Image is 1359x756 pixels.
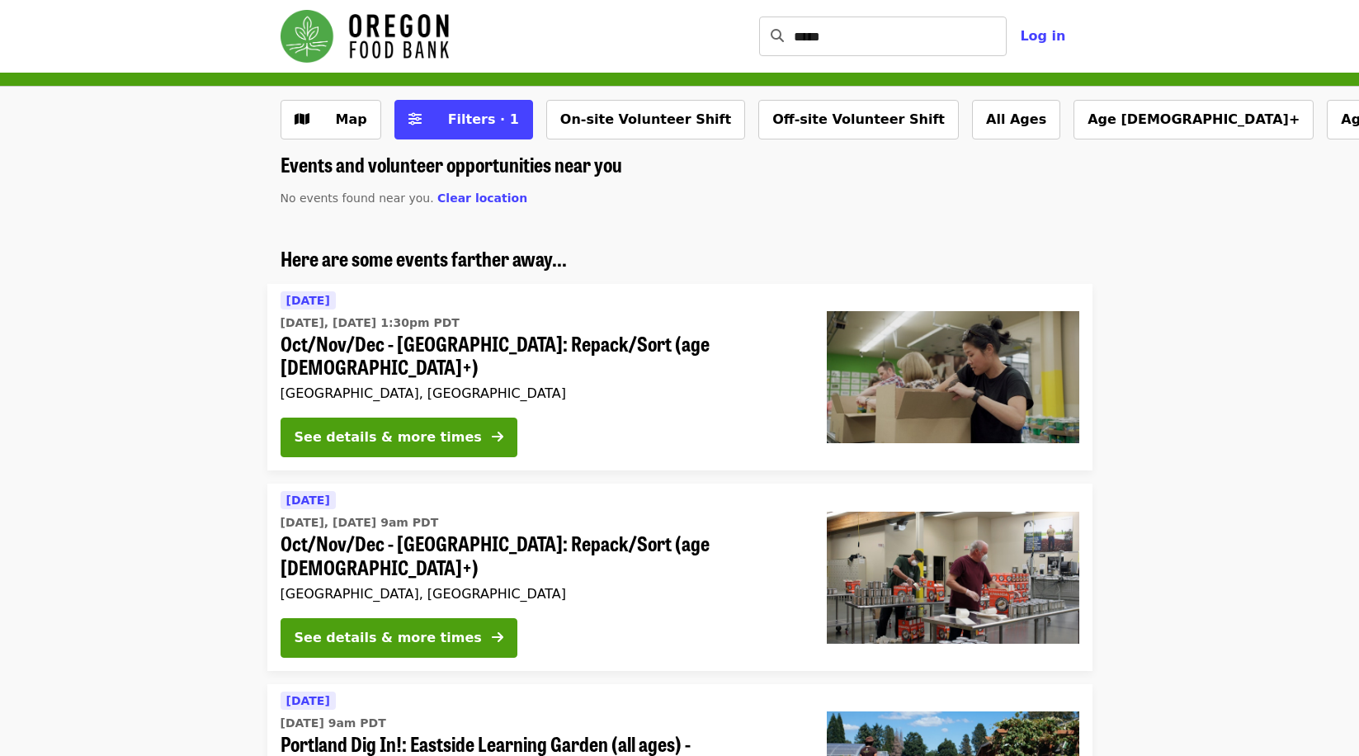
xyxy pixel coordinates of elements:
i: arrow-right icon [492,429,503,445]
img: Oregon Food Bank - Home [281,10,449,63]
span: Events and volunteer opportunities near you [281,149,622,178]
i: arrow-right icon [492,630,503,645]
img: Oct/Nov/Dec - Portland: Repack/Sort (age 8+) organized by Oregon Food Bank [827,311,1079,443]
span: Clear location [437,191,527,205]
i: sliders-h icon [408,111,422,127]
i: search icon [771,28,784,44]
button: Log in [1007,20,1078,53]
div: See details & more times [295,628,482,648]
button: All Ages [972,100,1060,139]
button: Clear location [437,190,527,207]
img: Oct/Nov/Dec - Portland: Repack/Sort (age 16+) organized by Oregon Food Bank [827,512,1079,644]
time: [DATE], [DATE] 9am PDT [281,514,439,532]
div: [GEOGRAPHIC_DATA], [GEOGRAPHIC_DATA] [281,385,800,401]
a: See details for "Oct/Nov/Dec - Portland: Repack/Sort (age 8+)" [267,284,1092,471]
button: Age [DEMOGRAPHIC_DATA]+ [1074,100,1314,139]
span: Log in [1020,28,1065,44]
span: Map [336,111,367,127]
button: See details & more times [281,418,517,457]
span: Filters · 1 [448,111,519,127]
button: See details & more times [281,618,517,658]
span: [DATE] [286,294,330,307]
button: On-site Volunteer Shift [546,100,745,139]
div: [GEOGRAPHIC_DATA], [GEOGRAPHIC_DATA] [281,586,800,602]
time: [DATE] 9am PDT [281,715,386,732]
time: [DATE], [DATE] 1:30pm PDT [281,314,460,332]
span: Oct/Nov/Dec - [GEOGRAPHIC_DATA]: Repack/Sort (age [DEMOGRAPHIC_DATA]+) [281,532,800,579]
span: Oct/Nov/Dec - [GEOGRAPHIC_DATA]: Repack/Sort (age [DEMOGRAPHIC_DATA]+) [281,332,800,380]
div: See details & more times [295,428,482,447]
i: map icon [295,111,309,127]
span: [DATE] [286,494,330,507]
button: Show map view [281,100,381,139]
button: Filters (1 selected) [394,100,533,139]
span: Here are some events farther away... [281,243,567,272]
span: No events found near you. [281,191,434,205]
button: Off-site Volunteer Shift [758,100,959,139]
input: Search [794,17,1007,56]
span: [DATE] [286,694,330,707]
a: See details for "Oct/Nov/Dec - Portland: Repack/Sort (age 16+)" [267,484,1092,671]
